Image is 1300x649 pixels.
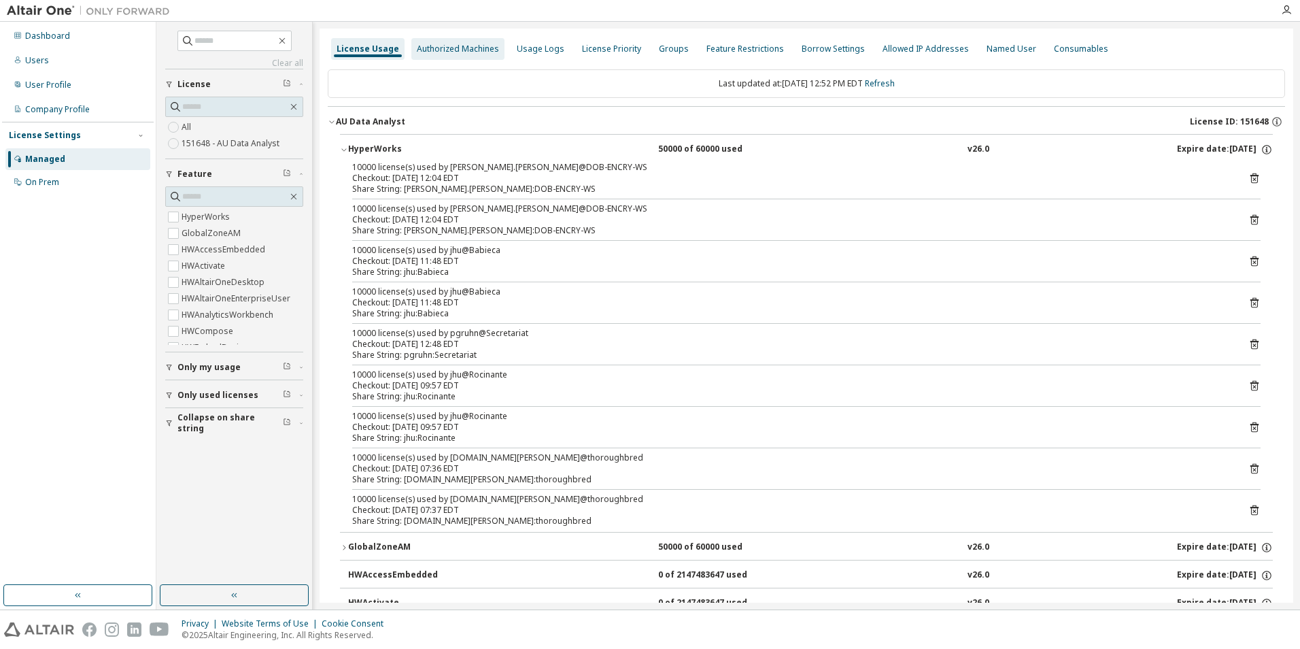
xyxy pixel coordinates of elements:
[182,629,392,641] p: © 2025 Altair Engineering, Inc. All Rights Reserved.
[336,116,405,127] div: AU Data Analyst
[352,225,1228,236] div: Share String: [PERSON_NAME].[PERSON_NAME]:DOB-ENCRY-WS
[348,561,1273,590] button: HWAccessEmbedded0 of 2147483647 usedv26.0Expire date:[DATE]
[417,44,499,54] div: Authorized Machines
[348,588,1273,618] button: HWActivate0 of 2147483647 usedv26.0Expire date:[DATE]
[150,622,169,637] img: youtube.svg
[177,79,211,90] span: License
[182,119,194,135] label: All
[182,209,233,225] label: HyperWorks
[352,245,1228,256] div: 10000 license(s) used by jhu@Babieca
[352,463,1228,474] div: Checkout: [DATE] 07:36 EDT
[25,55,49,66] div: Users
[352,422,1228,433] div: Checkout: [DATE] 09:57 EDT
[25,80,71,90] div: User Profile
[658,569,781,582] div: 0 of 2147483647 used
[348,542,471,554] div: GlobalZoneAM
[1054,44,1108,54] div: Consumables
[165,408,303,438] button: Collapse on share string
[7,4,177,18] img: Altair One
[9,130,81,141] div: License Settings
[348,569,471,582] div: HWAccessEmbedded
[352,391,1228,402] div: Share String: jhu:Rocinante
[25,104,90,115] div: Company Profile
[968,597,989,610] div: v26.0
[352,369,1228,380] div: 10000 license(s) used by jhu@Rocinante
[352,452,1228,463] div: 10000 license(s) used by [DOMAIN_NAME][PERSON_NAME]@thoroughbred
[182,290,293,307] label: HWAltairOneEnterpriseUser
[165,58,303,69] a: Clear all
[340,135,1273,165] button: HyperWorks50000 of 60000 usedv26.0Expire date:[DATE]
[352,267,1228,278] div: Share String: jhu:Babieca
[25,154,65,165] div: Managed
[517,44,564,54] div: Usage Logs
[658,542,781,554] div: 50000 of 60000 used
[1177,569,1273,582] div: Expire date: [DATE]
[283,418,291,429] span: Clear filter
[182,323,236,339] label: HWCompose
[165,69,303,99] button: License
[802,44,865,54] div: Borrow Settings
[182,274,267,290] label: HWAltairOneDesktop
[352,308,1228,319] div: Share String: jhu:Babieca
[177,412,283,434] span: Collapse on share string
[352,433,1228,444] div: Share String: jhu:Rocinante
[968,144,989,156] div: v26.0
[352,474,1228,485] div: Share String: [DOMAIN_NAME][PERSON_NAME]:thoroughbred
[165,352,303,382] button: Only my usage
[182,339,245,356] label: HWEmbedBasic
[348,144,471,156] div: HyperWorks
[352,256,1228,267] div: Checkout: [DATE] 11:48 EDT
[222,618,322,629] div: Website Terms of Use
[352,328,1228,339] div: 10000 license(s) used by pgruhn@Secretariat
[352,162,1228,173] div: 10000 license(s) used by [PERSON_NAME].[PERSON_NAME]@DOB-ENCRY-WS
[177,362,241,373] span: Only my usage
[352,411,1228,422] div: 10000 license(s) used by jhu@Rocinante
[182,225,243,242] label: GlobalZoneAM
[4,622,74,637] img: altair_logo.svg
[352,350,1228,361] div: Share String: pgruhn:Secretariat
[82,622,97,637] img: facebook.svg
[352,173,1228,184] div: Checkout: [DATE] 12:04 EDT
[165,159,303,189] button: Feature
[177,169,212,180] span: Feature
[352,214,1228,225] div: Checkout: [DATE] 12:04 EDT
[283,362,291,373] span: Clear filter
[352,380,1228,391] div: Checkout: [DATE] 09:57 EDT
[968,542,989,554] div: v26.0
[582,44,641,54] div: License Priority
[182,307,276,323] label: HWAnalyticsWorkbench
[337,44,399,54] div: License Usage
[865,78,895,89] a: Refresh
[182,242,268,258] label: HWAccessEmbedded
[352,203,1228,214] div: 10000 license(s) used by [PERSON_NAME].[PERSON_NAME]@DOB-ENCRY-WS
[352,494,1228,505] div: 10000 license(s) used by [DOMAIN_NAME][PERSON_NAME]@thoroughbred
[165,380,303,410] button: Only used licenses
[658,597,781,610] div: 0 of 2147483647 used
[322,618,392,629] div: Cookie Consent
[352,505,1228,516] div: Checkout: [DATE] 07:37 EDT
[283,169,291,180] span: Clear filter
[352,516,1228,527] div: Share String: [DOMAIN_NAME][PERSON_NAME]:thoroughbred
[883,44,969,54] div: Allowed IP Addresses
[1190,116,1269,127] span: License ID: 151648
[1177,597,1273,610] div: Expire date: [DATE]
[348,597,471,610] div: HWActivate
[283,390,291,401] span: Clear filter
[659,44,689,54] div: Groups
[352,184,1228,195] div: Share String: [PERSON_NAME].[PERSON_NAME]:DOB-ENCRY-WS
[283,79,291,90] span: Clear filter
[968,569,989,582] div: v26.0
[340,533,1273,563] button: GlobalZoneAM50000 of 60000 usedv26.0Expire date:[DATE]
[182,258,228,274] label: HWActivate
[352,286,1228,297] div: 10000 license(s) used by jhu@Babieca
[25,31,70,41] div: Dashboard
[1177,542,1273,554] div: Expire date: [DATE]
[105,622,119,637] img: instagram.svg
[706,44,784,54] div: Feature Restrictions
[1177,144,1273,156] div: Expire date: [DATE]
[352,339,1228,350] div: Checkout: [DATE] 12:48 EDT
[658,144,781,156] div: 50000 of 60000 used
[352,297,1228,308] div: Checkout: [DATE] 11:48 EDT
[25,177,59,188] div: On Prem
[328,107,1285,137] button: AU Data AnalystLicense ID: 151648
